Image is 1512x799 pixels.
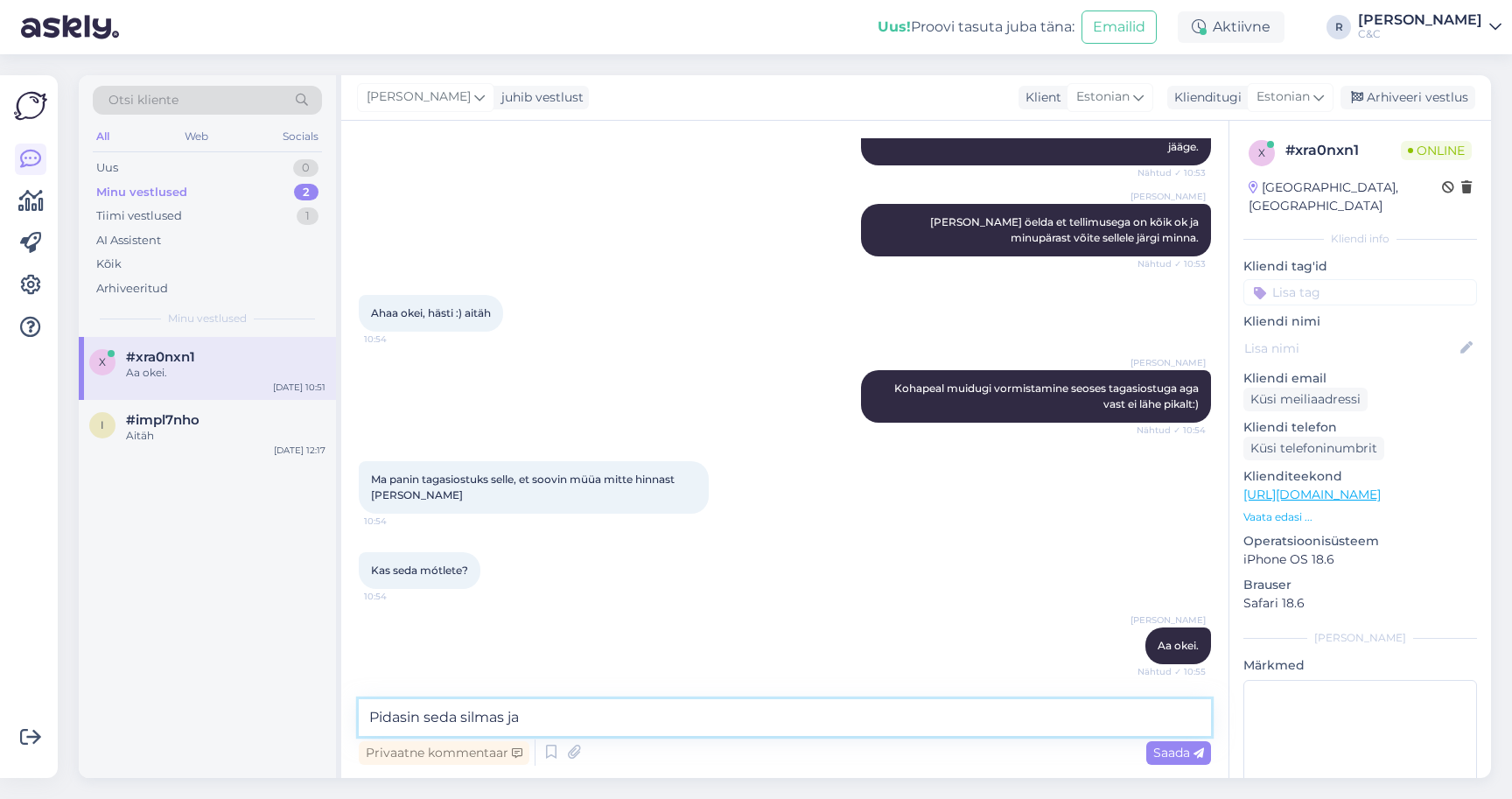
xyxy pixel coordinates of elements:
[1137,665,1206,678] span: Nähtud ✓ 10:55
[101,418,104,431] span: i
[99,355,106,368] span: x
[1158,639,1199,652] span: Aa okei.
[108,91,178,109] span: Otsi kliente
[1130,356,1206,369] span: [PERSON_NAME]
[279,125,322,148] div: Socials
[1130,190,1206,203] span: [PERSON_NAME]
[1153,745,1204,760] span: Saada
[364,590,430,603] span: 10:54
[1018,88,1061,107] div: Klient
[364,515,430,528] span: 10:54
[1358,13,1501,41] a: [PERSON_NAME]C&C
[1258,146,1265,159] span: x
[96,232,161,249] div: AI Assistent
[293,159,318,177] div: 0
[494,88,584,107] div: juhib vestlust
[1244,339,1457,358] input: Lisa nimi
[1326,15,1351,39] div: R
[1256,88,1310,107] span: Estonian
[1081,11,1157,44] button: Emailid
[1285,140,1401,161] div: # xra0nxn1
[1243,656,1477,675] p: Märkmed
[359,741,529,765] div: Privaatne kommentaar
[96,280,168,298] div: Arhiveeritud
[1358,13,1482,27] div: [PERSON_NAME]
[371,564,468,577] span: Kas seda mótlete?
[1178,11,1284,43] div: Aktiivne
[126,349,195,365] span: #xra0nxn1
[1076,88,1130,107] span: Estonian
[364,333,430,346] span: 10:54
[1243,576,1477,594] p: Brauser
[1243,509,1477,525] p: Vaata edasi ...
[297,207,318,225] div: 1
[126,412,199,428] span: #impl7nho
[1243,418,1477,437] p: Kliendi telefon
[181,125,212,148] div: Web
[1243,369,1477,388] p: Kliendi email
[96,207,182,225] div: Tiimi vestlused
[1137,166,1206,179] span: Nähtud ✓ 10:53
[878,17,1074,38] div: Proovi tasuta juba täna:
[294,184,318,201] div: 2
[126,365,325,381] div: Aa okei.
[1243,467,1477,486] p: Klienditeekond
[96,159,118,177] div: Uus
[273,381,325,394] div: [DATE] 10:51
[1243,257,1477,276] p: Kliendi tag'id
[168,311,247,326] span: Minu vestlused
[1243,487,1381,502] a: [URL][DOMAIN_NAME]
[1243,279,1477,305] input: Lisa tag
[359,699,1211,736] textarea: Pidasin seda silmas j
[1243,388,1368,411] div: Küsi meiliaadressi
[1249,179,1442,215] div: [GEOGRAPHIC_DATA], [GEOGRAPHIC_DATA]
[126,428,325,444] div: Aitäh
[930,215,1201,244] span: [PERSON_NAME] öelda et tellimusega on kõik ok ja minupärast võite sellele järgi minna.
[1137,257,1206,270] span: Nähtud ✓ 10:53
[878,18,911,35] b: Uus!
[1137,424,1206,437] span: Nähtud ✓ 10:54
[1243,630,1477,646] div: [PERSON_NAME]
[1340,86,1475,109] div: Arhiveeri vestlus
[367,88,471,107] span: [PERSON_NAME]
[894,382,1201,410] span: Kohapeal muidugi vormistamine seoses tagasiostuga aga vast ei lähe pikalt:)
[1243,550,1477,569] p: iPhone OS 18.6
[1243,312,1477,331] p: Kliendi nimi
[14,89,47,123] img: Askly Logo
[93,125,113,148] div: All
[96,256,122,273] div: Kõik
[1243,532,1477,550] p: Operatsioonisüsteem
[1243,437,1384,460] div: Küsi telefoninumbrit
[371,306,491,319] span: Ahaa okei, hästi :) aitäh
[274,444,325,457] div: [DATE] 12:17
[1243,231,1477,247] div: Kliendi info
[1401,141,1472,160] span: Online
[1243,594,1477,613] p: Safari 18.6
[1130,613,1206,627] span: [PERSON_NAME]
[1358,27,1482,41] div: C&C
[96,184,187,201] div: Minu vestlused
[371,473,677,501] span: Ma panin tagasiostuks selle, et soovin müüa mitte hinnast [PERSON_NAME]
[1167,88,1242,107] div: Klienditugi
